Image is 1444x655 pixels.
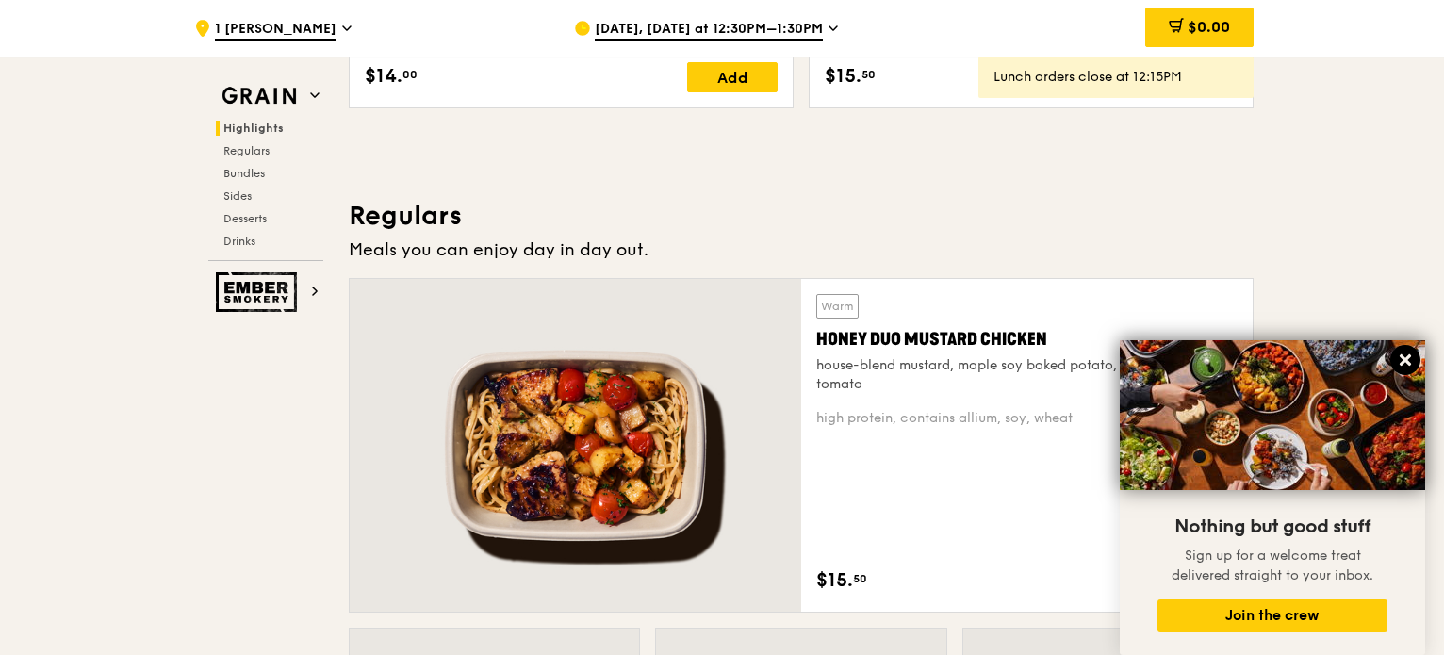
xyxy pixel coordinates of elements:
img: Grain web logo [216,79,303,113]
span: Desserts [223,212,267,225]
span: 50 [861,67,876,82]
button: Join the crew [1157,599,1387,632]
div: high protein, contains allium, soy, wheat [816,409,1238,428]
span: 00 [402,67,418,82]
span: 50 [853,571,867,586]
span: Regulars [223,144,270,157]
button: Close [1390,345,1420,375]
span: $14. [365,62,402,90]
span: Drinks [223,235,255,248]
span: [DATE], [DATE] at 12:30PM–1:30PM [595,20,823,41]
span: $15. [825,62,861,90]
div: house-blend mustard, maple soy baked potato, linguine, cherry tomato [816,356,1238,394]
div: Meals you can enjoy day in day out. [349,237,1254,263]
div: Lunch orders close at 12:15PM [993,68,1239,87]
span: Highlights [223,122,284,135]
span: 1 [PERSON_NAME] [215,20,336,41]
span: Sides [223,189,252,203]
div: Add [687,62,778,92]
div: Honey Duo Mustard Chicken [816,326,1238,352]
span: Sign up for a welcome treat delivered straight to your inbox. [1172,548,1373,583]
h3: Regulars [349,199,1254,233]
img: Ember Smokery web logo [216,272,303,312]
span: Nothing but good stuff [1174,516,1370,538]
div: Warm [816,294,859,319]
img: DSC07876-Edit02-Large.jpeg [1120,340,1425,490]
span: $0.00 [1188,18,1230,36]
span: $15. [816,566,853,595]
span: Bundles [223,167,265,180]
